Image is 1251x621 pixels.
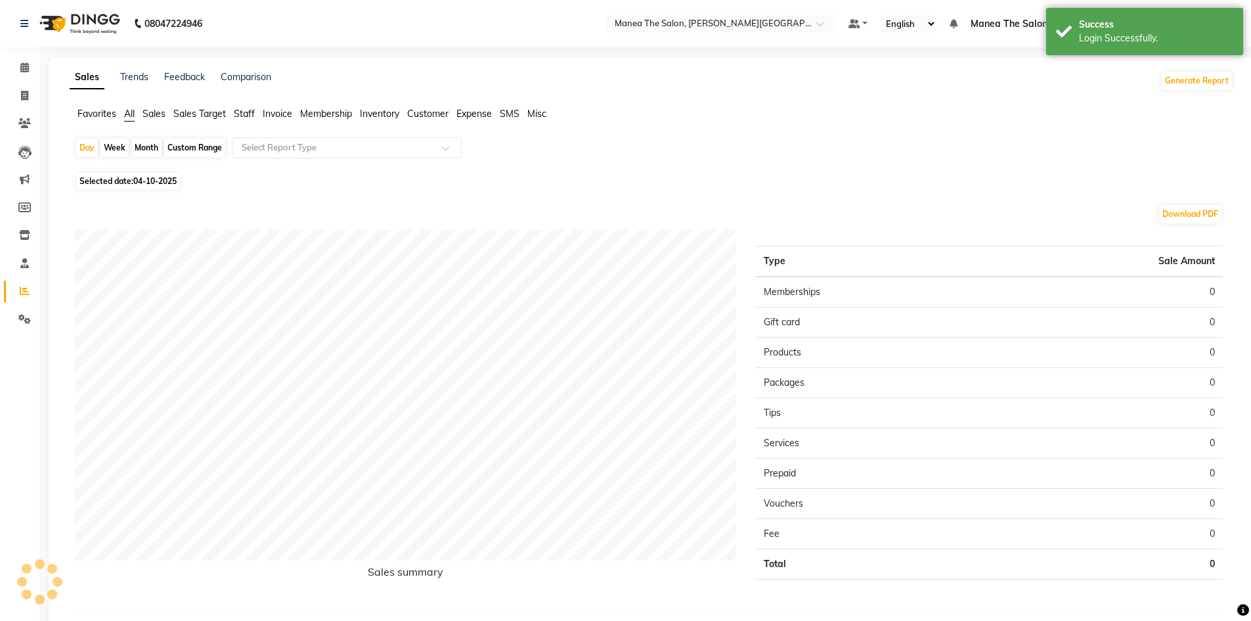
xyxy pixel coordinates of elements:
span: Expense [456,108,492,120]
button: Download PDF [1159,205,1221,223]
span: Customer [407,108,449,120]
th: Sale Amount [990,246,1223,277]
div: Day [76,139,98,157]
td: Fee [756,519,989,549]
td: Memberships [756,277,989,308]
span: Membership [300,108,352,120]
span: 04-10-2025 [133,176,177,186]
button: Generate Report [1162,72,1232,90]
span: All [124,108,135,120]
td: Tips [756,398,989,428]
td: Services [756,428,989,459]
td: 0 [990,428,1223,459]
span: Misc [527,108,546,120]
span: Selected date: [76,173,180,189]
div: Week [100,139,129,157]
td: Products [756,338,989,368]
td: 0 [990,459,1223,489]
span: Sales Target [173,108,226,120]
span: Inventory [360,108,399,120]
td: 0 [990,277,1223,308]
td: 0 [990,519,1223,549]
a: Trends [120,71,148,83]
span: Favorites [77,108,116,120]
td: 0 [990,308,1223,338]
div: Custom Range [164,139,225,157]
a: Feedback [164,71,205,83]
a: Comparison [221,71,271,83]
td: Total [756,549,989,580]
td: 0 [990,368,1223,398]
span: Manea The Salon, [PERSON_NAME][GEOGRAPHIC_DATA] [971,17,1226,31]
td: Prepaid [756,459,989,489]
td: 0 [990,398,1223,428]
td: 0 [990,489,1223,519]
span: SMS [500,108,519,120]
span: Staff [234,108,255,120]
td: Packages [756,368,989,398]
span: Sales [143,108,165,120]
td: Vouchers [756,489,989,519]
h6: Sales summary [75,566,736,584]
th: Type [756,246,989,277]
span: Invoice [263,108,292,120]
a: Sales [70,66,104,89]
div: Login Successfully. [1079,32,1233,45]
td: 0 [990,338,1223,368]
b: 08047224946 [144,5,202,42]
td: Gift card [756,308,989,338]
td: 0 [990,549,1223,580]
div: Month [131,139,162,157]
img: logo [33,5,123,42]
div: Success [1079,18,1233,32]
